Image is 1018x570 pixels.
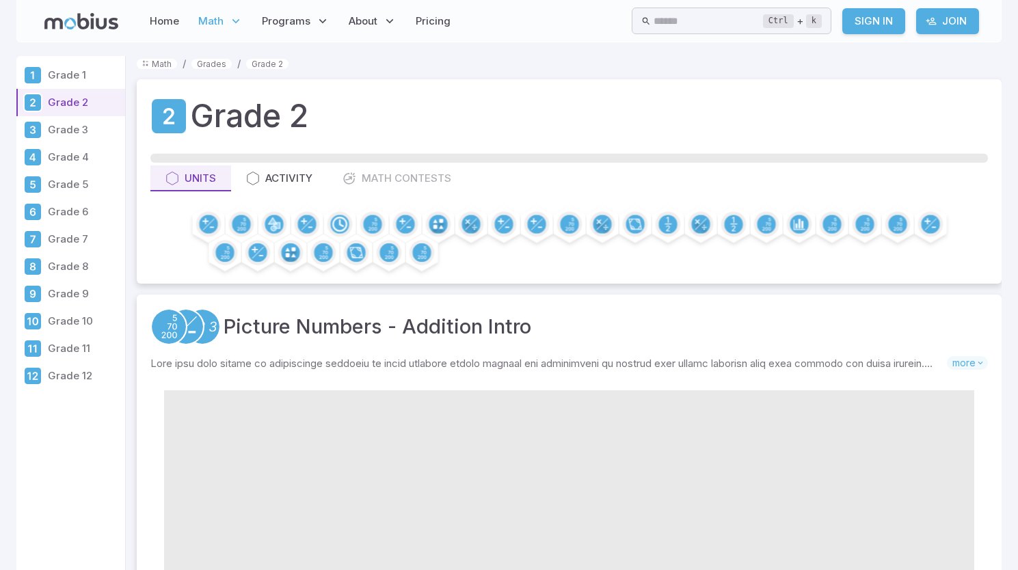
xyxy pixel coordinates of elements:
a: Grade 10 [16,308,125,335]
a: Math [137,59,177,69]
div: Grade 4 [23,148,42,167]
p: Grade 8 [48,259,120,274]
p: Grade 4 [48,150,120,165]
nav: breadcrumb [137,56,1002,71]
div: Grade 10 [23,312,42,331]
p: Lore ipsu dolo sitame co adipiscinge seddoeiu te incid utlabore etdolo magnaal eni adminimveni qu... [150,356,947,371]
p: Grade 3 [48,122,120,137]
a: Sign In [842,8,905,34]
a: Addition and Subtraction [168,308,204,345]
span: Math [198,14,224,29]
a: Place Value [150,308,187,345]
p: Grade 2 [48,95,120,110]
a: Grades [191,59,232,69]
a: Join [916,8,979,34]
p: Grade 7 [48,232,120,247]
div: Activity [246,171,312,186]
a: Grade 9 [16,280,125,308]
a: Grade 2 [150,98,187,135]
div: Grade 5 [23,175,42,194]
a: Grade 11 [16,335,125,362]
a: Grade 2 [16,89,125,116]
p: Grade 1 [48,68,120,83]
a: Grade 6 [16,198,125,226]
a: Grade 5 [16,171,125,198]
kbd: k [806,14,822,28]
p: Grade 5 [48,177,120,192]
a: Grade 3 [16,116,125,144]
a: Grade 7 [16,226,125,253]
p: Grade 10 [48,314,120,329]
a: Pricing [412,5,455,37]
li: / [237,56,241,71]
a: Numeracy [184,308,221,345]
div: Grade 11 [23,339,42,358]
p: Grade 6 [48,204,120,219]
a: Grade 2 [246,59,289,69]
a: Grade 8 [16,253,125,280]
div: Grade 3 [23,120,42,139]
span: Programs [262,14,310,29]
div: Grade 12 [23,366,42,385]
a: Picture Numbers - Addition Intro [224,312,531,342]
div: Grade 2 [23,93,42,112]
a: Grade 4 [16,144,125,171]
div: Grade 9 [23,284,42,303]
div: + [763,13,822,29]
div: Grade 6 [23,202,42,221]
a: Home [146,5,183,37]
div: Grade 1 [23,66,42,85]
kbd: Ctrl [763,14,794,28]
p: Grade 11 [48,341,120,356]
p: Grade 12 [48,368,120,383]
h1: Grade 2 [190,93,308,139]
div: Grade 7 [23,230,42,249]
p: Grade 9 [48,286,120,301]
div: Units [165,171,216,186]
span: About [349,14,377,29]
div: Grade 8 [23,257,42,276]
li: / [183,56,186,71]
a: Grade 1 [16,62,125,89]
a: Grade 12 [16,362,125,390]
